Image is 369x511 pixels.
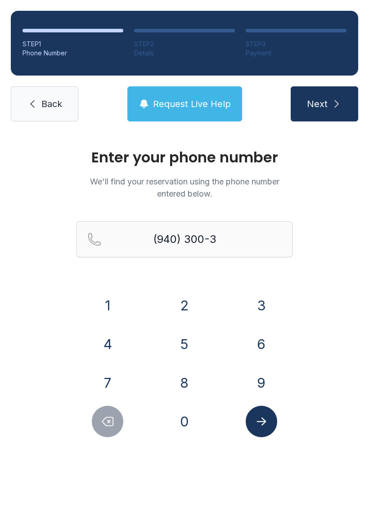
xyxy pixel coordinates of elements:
button: 9 [246,367,277,399]
button: 8 [169,367,200,399]
div: Details [134,49,235,58]
p: We'll find your reservation using the phone number entered below. [76,175,292,200]
button: 4 [92,328,123,360]
button: Submit lookup form [246,406,277,437]
button: 3 [246,290,277,321]
button: 6 [246,328,277,360]
button: Delete number [92,406,123,437]
h1: Enter your phone number [76,150,292,165]
button: 7 [92,367,123,399]
div: Payment [246,49,346,58]
div: STEP 2 [134,40,235,49]
div: Phone Number [22,49,123,58]
span: Next [307,98,328,110]
button: 1 [92,290,123,321]
div: STEP 3 [246,40,346,49]
button: 0 [169,406,200,437]
span: Back [41,98,62,110]
button: 5 [169,328,200,360]
span: Request Live Help [153,98,231,110]
button: 2 [169,290,200,321]
input: Reservation phone number [76,221,292,257]
div: STEP 1 [22,40,123,49]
